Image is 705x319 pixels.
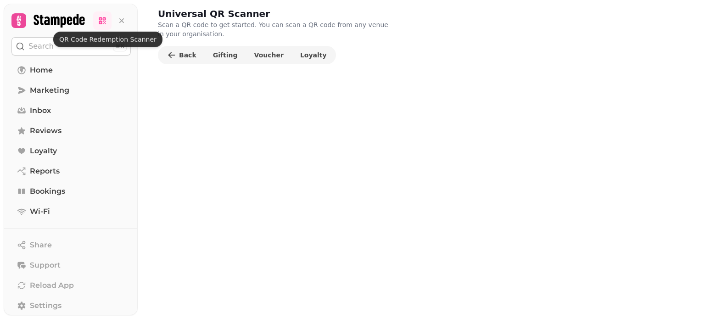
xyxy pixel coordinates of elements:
button: Search⌘K [11,37,131,56]
a: Inbox [11,101,131,120]
a: Home [11,61,131,79]
a: Reports [11,162,131,180]
span: Support [30,260,61,271]
span: Reviews [30,125,62,136]
a: Bookings [11,182,131,201]
a: Wi-Fi [11,202,131,221]
span: Bookings [30,186,65,197]
p: Scan a QR code to get started. You can scan a QR code from any venue in your organisation. [158,20,393,39]
span: Share [30,240,52,251]
a: Loyalty [11,142,131,160]
span: Loyalty [300,52,327,58]
a: Reviews [11,122,131,140]
span: Settings [30,300,62,311]
span: Back [179,52,196,58]
span: Gifting [213,52,238,58]
button: Reload App [11,276,131,295]
h2: Universal QR Scanner [158,7,334,20]
span: Home [30,65,53,76]
span: Voucher [254,52,284,58]
button: Share [11,236,131,254]
span: Wi-Fi [30,206,50,217]
span: Reload App [30,280,74,291]
span: Loyalty [30,146,57,157]
a: Settings [11,297,131,315]
button: Gifting [206,48,245,62]
span: Marketing [30,85,69,96]
a: Marketing [11,81,131,100]
div: QR Code Redemption Scanner [53,32,162,47]
button: Back [160,48,204,62]
button: Loyalty [293,48,334,62]
span: Reports [30,166,60,177]
button: Support [11,256,131,274]
span: Inbox [30,105,51,116]
p: Search [28,41,54,52]
button: Voucher [247,48,291,62]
